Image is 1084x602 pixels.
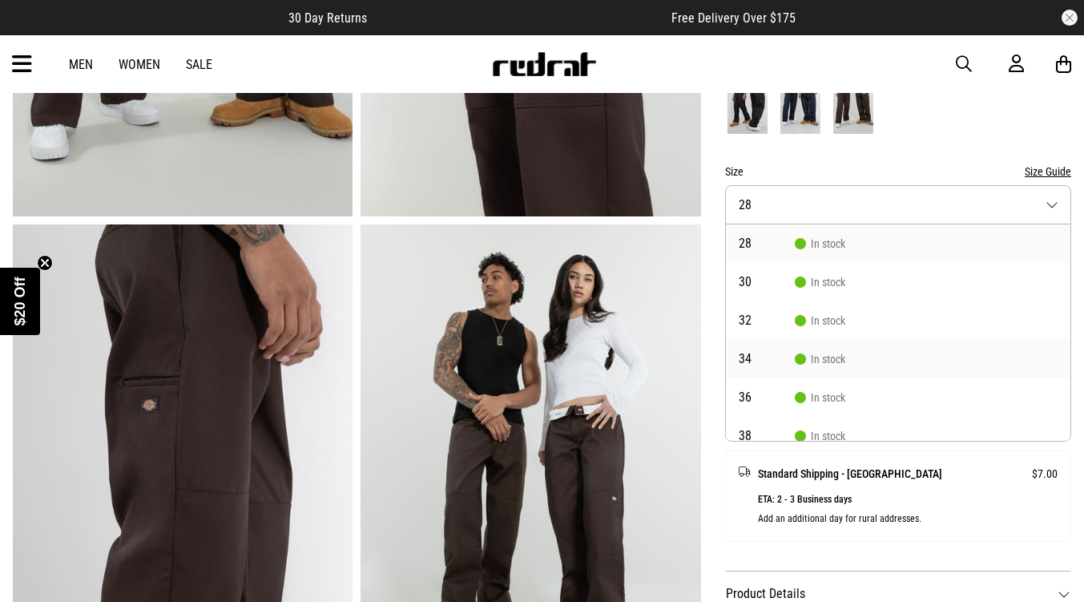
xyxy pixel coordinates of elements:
[725,162,1071,181] div: Size
[186,57,212,72] a: Sale
[119,57,160,72] a: Women
[1025,162,1071,181] button: Size Guide
[739,314,795,327] span: 32
[288,10,367,26] span: 30 Day Returns
[739,353,795,366] span: 34
[795,314,845,327] span: In stock
[795,276,845,289] span: In stock
[727,79,768,134] img: Black
[671,10,796,26] span: Free Delivery Over $175
[780,79,820,134] img: Dark Navy
[13,6,61,55] button: Open LiveChat chat widget
[739,197,752,212] span: 28
[12,277,28,325] span: $20 Off
[399,10,639,26] iframe: Customer reviews powered by Trustpilot
[69,57,93,72] a: Men
[795,391,845,404] span: In stock
[739,430,795,442] span: 38
[833,79,873,134] img: Dark Brown
[795,353,845,366] span: In stock
[739,391,795,404] span: 36
[739,237,795,250] span: 28
[795,237,845,250] span: In stock
[758,490,1058,528] p: ETA: 2 - 3 Business days Add an additional day for rural addresses.
[739,276,795,289] span: 30
[795,430,845,442] span: In stock
[725,185,1071,224] button: 28
[491,52,597,76] img: Redrat logo
[758,464,942,483] span: Standard Shipping - [GEOGRAPHIC_DATA]
[37,255,53,271] button: Close teaser
[1032,464,1058,483] span: $7.00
